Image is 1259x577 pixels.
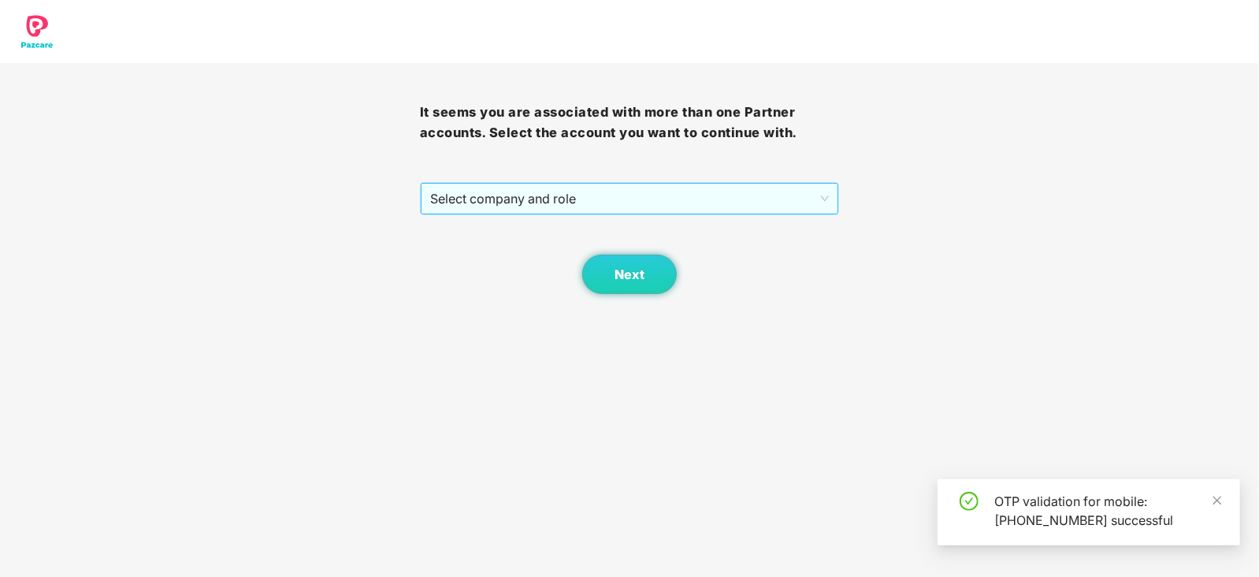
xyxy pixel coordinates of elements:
h3: It seems you are associated with more than one Partner accounts. Select the account you want to c... [420,102,840,143]
div: OTP validation for mobile: [PHONE_NUMBER] successful [994,492,1221,530]
button: Next [582,255,677,294]
span: check-circle [960,492,979,511]
span: Next [615,267,644,282]
span: Select company and role [430,184,830,214]
span: close [1212,495,1223,506]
